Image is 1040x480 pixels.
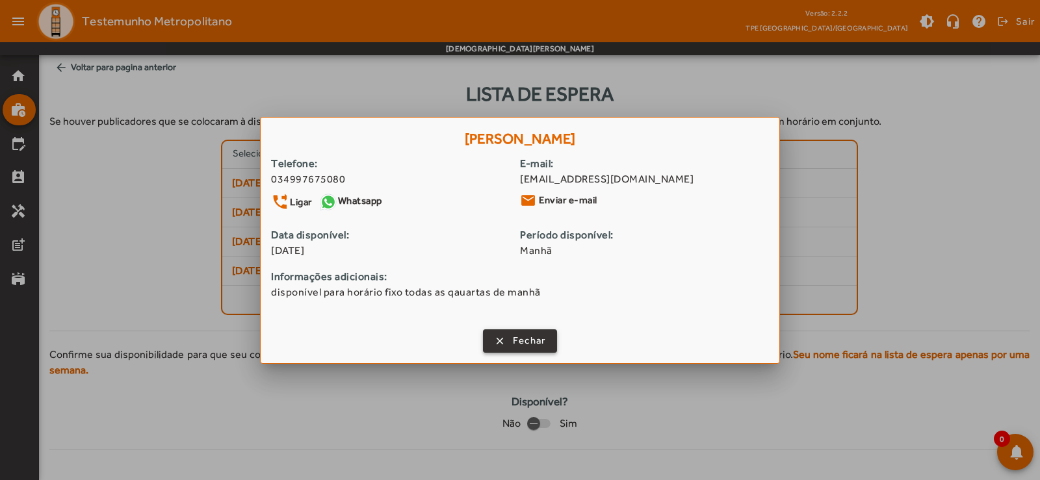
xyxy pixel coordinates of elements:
[318,192,338,212] img: Whatsapp
[513,333,546,348] span: Fechar
[520,227,769,243] strong: Período disponível:
[271,269,769,284] strong: Informações adicionais:
[271,243,520,259] span: [DATE]
[520,243,769,259] span: Manhã
[271,171,520,187] div: 034997675080
[271,227,520,243] strong: Data disponível:
[520,156,769,171] strong: E-mail:
[261,118,779,155] h1: [PERSON_NAME]
[271,284,769,300] span: disponível para horário fixo todas as qauartas de manhã
[483,329,558,353] button: Fechar
[520,171,769,187] span: [EMAIL_ADDRESS][DOMAIN_NAME]
[318,192,382,212] a: Whatsapp
[271,156,520,171] strong: Telefone:
[271,193,287,211] mat-icon: phone_forwarded
[271,193,312,211] a: Ligar
[520,192,536,208] mat-icon: email
[520,192,597,208] a: Enviar e-mail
